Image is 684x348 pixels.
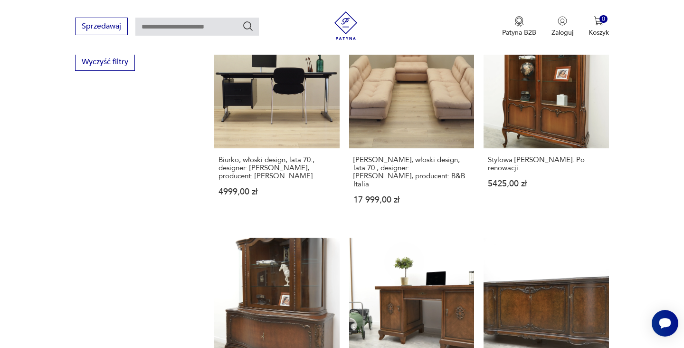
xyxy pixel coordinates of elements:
[502,28,536,37] p: Patyna B2B
[75,18,128,35] button: Sprzedawaj
[218,188,335,196] p: 4999,00 zł
[514,16,524,27] img: Ikona medalu
[332,11,360,40] img: Patyna - sklep z meblami i dekoracjami vintage
[214,23,339,222] a: Biurko, włoski design, lata 70., designer: Giancarlo Piretti, producent: Anonima CastelliBiurko, ...
[589,16,609,37] button: 0Koszyk
[488,180,604,188] p: 5425,00 zł
[594,16,603,26] img: Ikona koszyka
[353,156,470,188] h3: [PERSON_NAME], włoski design, lata 70., designer: [PERSON_NAME], producent: B&B Italia
[75,24,128,30] a: Sprzedawaj
[599,15,608,23] div: 0
[502,16,536,37] button: Patyna B2B
[484,23,608,222] a: Stylowa witryna ludwik. Po renowacji.Stylowa [PERSON_NAME]. Po renowacji.5425,00 zł
[502,16,536,37] a: Ikona medaluPatyna B2B
[589,28,609,37] p: Koszyk
[488,156,604,172] h3: Stylowa [PERSON_NAME]. Po renowacji.
[218,156,335,180] h3: Biurko, włoski design, lata 70., designer: [PERSON_NAME], producent: [PERSON_NAME]
[349,23,474,222] a: Sofa modułowa, włoski design, lata 70., designer: Mario Bellini, producent: B&B Italia[PERSON_NAM...
[75,53,135,71] button: Wyczyść filtry
[242,20,254,32] button: Szukaj
[652,310,678,337] iframe: Smartsupp widget button
[551,16,573,37] button: Zaloguj
[558,16,567,26] img: Ikonka użytkownika
[353,196,470,204] p: 17 999,00 zł
[551,28,573,37] p: Zaloguj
